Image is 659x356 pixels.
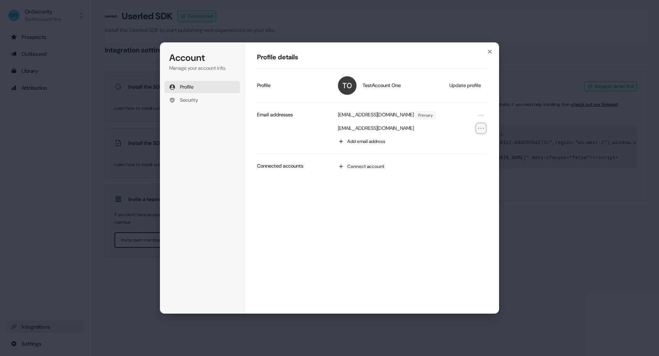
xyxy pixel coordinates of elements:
button: Security [165,94,240,106]
p: [EMAIL_ADDRESS][DOMAIN_NAME] [338,125,414,132]
button: Open menu [476,124,486,133]
span: Security [180,97,198,104]
p: Profile [257,82,271,89]
p: Connected accounts [257,163,303,170]
span: TestAccount One [363,82,401,89]
button: Update profile [445,80,486,91]
h1: Account [169,52,235,64]
button: Add email address [334,135,487,148]
span: Connect account [347,163,384,170]
p: Manage your account info. [169,65,235,72]
span: Profile [180,84,193,91]
button: Connect account [334,160,487,173]
img: TestAccount One [338,76,356,95]
p: [EMAIL_ADDRESS][DOMAIN_NAME] [338,111,414,119]
h1: Profile details [257,53,487,62]
span: Add email address [347,138,385,144]
button: Profile [165,81,240,93]
span: Primary [416,112,435,119]
p: Email addresses [257,111,293,118]
button: Open menu [476,111,486,120]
